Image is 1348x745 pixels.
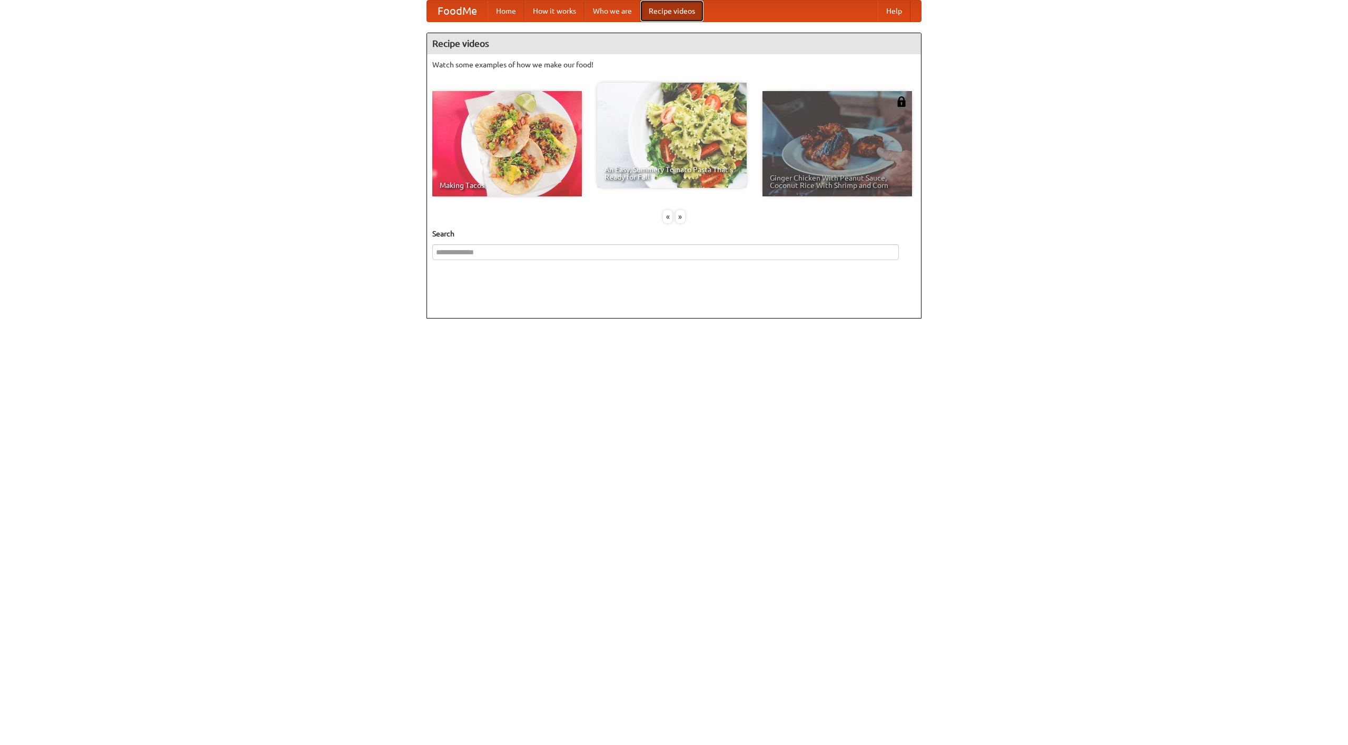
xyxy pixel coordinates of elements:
span: Making Tacos [440,182,574,189]
a: An Easy, Summery Tomato Pasta That's Ready for Fall [597,83,747,188]
div: « [663,210,672,223]
h5: Search [432,229,916,239]
div: » [676,210,685,223]
a: Recipe videos [640,1,703,22]
a: How it works [524,1,584,22]
p: Watch some examples of how we make our food! [432,59,916,70]
a: FoodMe [427,1,488,22]
span: An Easy, Summery Tomato Pasta That's Ready for Fall [604,166,739,181]
a: Who we are [584,1,640,22]
h4: Recipe videos [427,33,921,54]
a: Help [878,1,910,22]
a: Making Tacos [432,91,582,196]
a: Home [488,1,524,22]
img: 483408.png [896,96,907,107]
